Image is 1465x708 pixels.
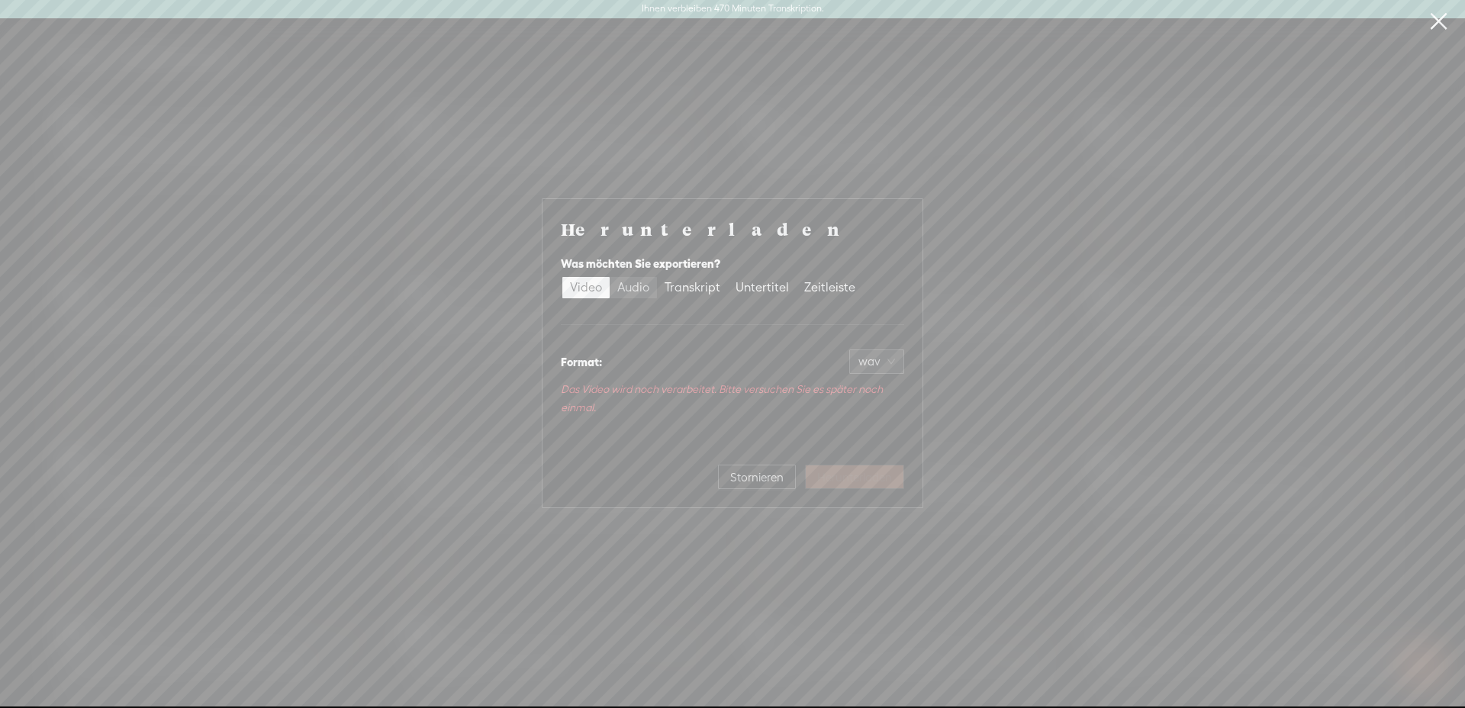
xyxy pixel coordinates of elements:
font: wav [858,355,881,368]
font: Zeitleiste [804,280,855,294]
div: Video [570,277,602,298]
span: wav [858,350,895,373]
font: Was möchten Sie exportieren? [561,257,720,270]
div: Audio [617,277,649,298]
font: Herunterladen [561,217,848,240]
div: Transkript [665,277,720,298]
font: Transkript [665,280,720,294]
div: Untertitel [736,277,789,298]
button: Stornieren [718,465,796,489]
div: Zeitleiste [804,277,855,298]
font: Untertitel [736,280,789,294]
div: segmentierte Steuerung [561,275,865,300]
font: Das Video wird noch verarbeitet. Bitte versuchen Sie es später noch einmal. [561,383,883,414]
font: Format: [561,356,602,368]
font: Stornieren [730,471,784,484]
font: Video [570,280,602,294]
font: Audio [617,280,649,294]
